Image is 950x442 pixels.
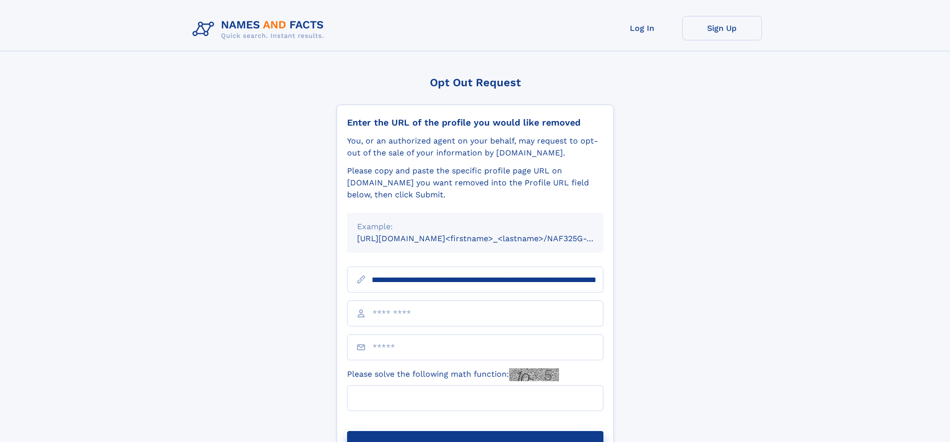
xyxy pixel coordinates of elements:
[357,234,622,243] small: [URL][DOMAIN_NAME]<firstname>_<lastname>/NAF325G-xxxxxxxx
[347,135,603,159] div: You, or an authorized agent on your behalf, may request to opt-out of the sale of your informatio...
[347,368,559,381] label: Please solve the following math function:
[682,16,762,40] a: Sign Up
[189,16,332,43] img: Logo Names and Facts
[602,16,682,40] a: Log In
[337,76,614,89] div: Opt Out Request
[357,221,593,233] div: Example:
[347,117,603,128] div: Enter the URL of the profile you would like removed
[347,165,603,201] div: Please copy and paste the specific profile page URL on [DOMAIN_NAME] you want removed into the Pr...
